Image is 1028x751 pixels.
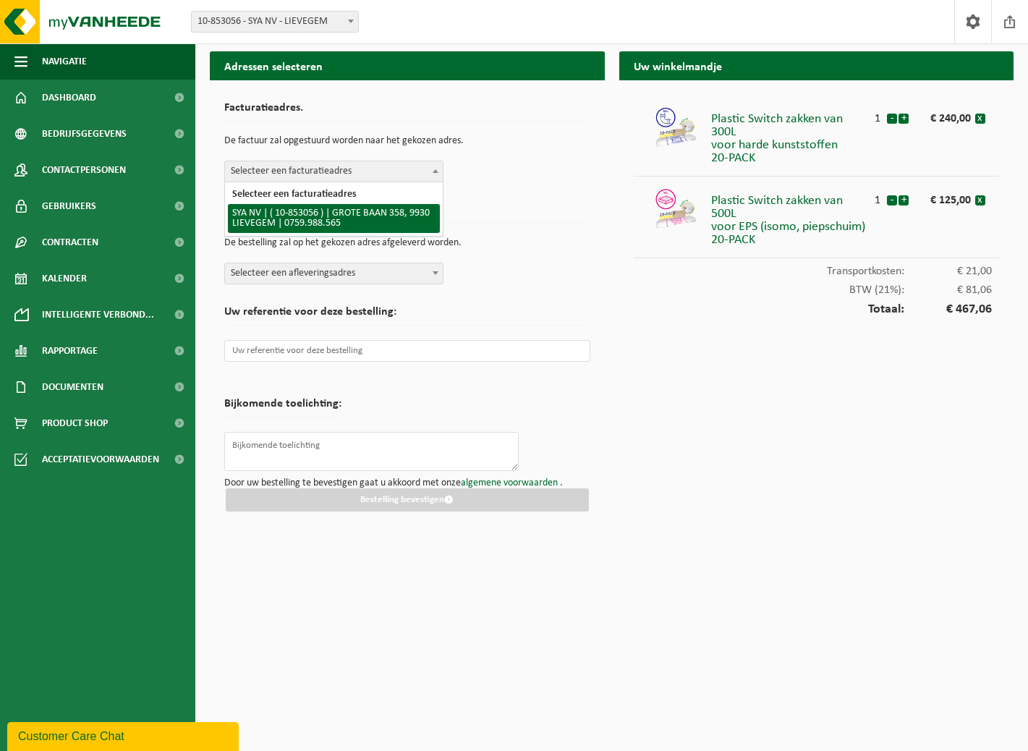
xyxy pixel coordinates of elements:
[42,405,108,441] span: Product Shop
[224,129,590,153] p: De factuur zal opgestuurd worden naar het gekozen adres.
[42,188,96,224] span: Gebruikers
[224,340,590,362] input: Uw referentie voor deze bestelling
[654,106,697,149] img: 01-999950
[224,231,590,255] p: De bestelling zal op het gekozen adres afgeleverd worden.
[192,12,358,32] span: 10-853056 - SYA NV - LIEVEGEM
[461,478,563,488] a: algemene voorwaarden .
[904,303,992,316] span: € 467,06
[42,260,87,297] span: Kalender
[975,114,985,124] button: x
[869,187,886,206] div: 1
[42,116,127,152] span: Bedrijfsgegevens
[225,161,443,182] span: Selecteer een facturatieadres
[42,333,98,369] span: Rapportage
[42,152,126,188] span: Contactpersonen
[634,296,1000,316] div: Totaal:
[224,306,590,326] h2: Uw referentie voor deze bestelling:
[904,266,992,277] span: € 21,00
[899,195,909,205] button: +
[711,106,869,165] div: Plastic Switch zakken van 300L voor harde kunststoffen 20-PACK
[634,277,1000,296] div: BTW (21%):
[191,11,359,33] span: 10-853056 - SYA NV - LIEVEGEM
[42,297,154,333] span: Intelligente verbond...
[922,187,974,206] div: € 125,00
[224,263,443,284] span: Selecteer een afleveringsadres
[922,106,974,124] div: € 240,00
[228,204,440,233] li: SYA NV | ( 10-853056 ) | GROTE BAAN 358, 9930 LIEVEGEM | 0759.988.565
[904,284,992,296] span: € 81,06
[711,187,869,247] div: Plastic Switch zakken van 500L voor EPS (isomo, piepschuim) 20-PACK
[887,195,897,205] button: -
[225,263,443,284] span: Selecteer een afleveringsadres
[210,51,605,80] h2: Adressen selecteren
[224,478,590,488] p: Door uw bestelling te bevestigen gaat u akkoord met onze
[634,258,1000,277] div: Transportkosten:
[42,224,98,260] span: Contracten
[228,185,440,204] li: Selecteer een facturatieadres
[224,102,590,122] h2: Facturatieadres.
[887,114,897,124] button: -
[224,161,443,182] span: Selecteer een facturatieadres
[899,114,909,124] button: +
[42,43,87,80] span: Navigatie
[226,488,589,512] button: Bestelling bevestigen
[42,369,103,405] span: Documenten
[869,106,886,124] div: 1
[42,80,96,116] span: Dashboard
[224,398,341,417] h2: Bijkomende toelichting:
[7,719,242,751] iframe: chat widget
[654,187,697,231] img: 01-999956
[975,195,985,205] button: x
[42,441,159,478] span: Acceptatievoorwaarden
[619,51,1014,80] h2: Uw winkelmandje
